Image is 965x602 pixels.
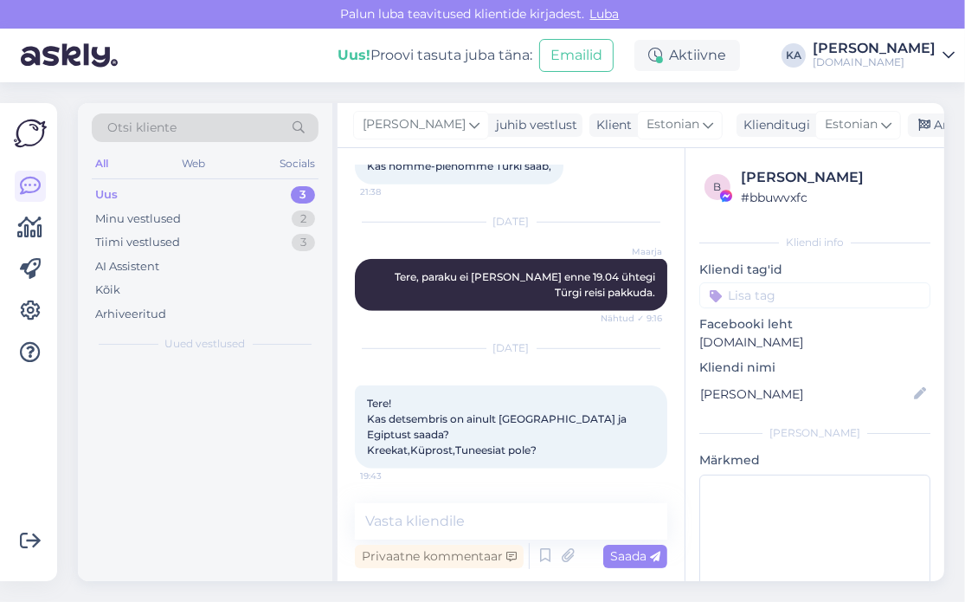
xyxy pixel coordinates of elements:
[95,306,166,323] div: Arhiveeritud
[95,234,180,251] div: Tiimi vestlused
[741,167,925,188] div: [PERSON_NAME]
[360,185,425,198] span: 21:38
[291,186,315,204] div: 3
[597,245,662,258] span: Maarja
[367,397,629,456] span: Tere! Kas detsembris on ainult [GEOGRAPHIC_DATA] ja Egiptust saada? Kreekat,Küprost,Tuneesiat pole?
[813,42,955,69] a: [PERSON_NAME][DOMAIN_NAME]
[539,39,614,72] button: Emailid
[782,43,806,68] div: KA
[610,548,660,564] span: Saada
[355,340,667,356] div: [DATE]
[634,40,740,71] div: Aktiivne
[92,152,112,175] div: All
[360,469,425,482] span: 19:43
[292,210,315,228] div: 2
[338,47,370,63] b: Uus!
[699,282,930,308] input: Lisa tag
[395,270,658,299] span: Tere, paraku ei [PERSON_NAME] enne 19.04 ühtegi Türgi reisi pakkuda.
[699,359,930,377] p: Kliendi nimi
[737,116,810,134] div: Klienditugi
[647,115,699,134] span: Estonian
[276,152,318,175] div: Socials
[699,425,930,441] div: [PERSON_NAME]
[95,258,159,275] div: AI Assistent
[699,451,930,469] p: Märkmed
[363,115,466,134] span: [PERSON_NAME]
[714,180,722,193] span: b
[95,282,120,299] div: Kõik
[699,261,930,279] p: Kliendi tag'id
[95,186,118,204] div: Uus
[165,336,246,352] span: Uued vestlused
[107,119,177,137] span: Otsi kliente
[489,116,577,134] div: juhib vestlust
[589,116,632,134] div: Klient
[699,315,930,333] p: Facebooki leht
[825,115,878,134] span: Estonian
[355,214,667,230] div: [DATE]
[699,333,930,352] p: [DOMAIN_NAME]
[597,312,662,325] span: Nähtud ✓ 9:16
[585,6,625,22] span: Luba
[699,235,930,250] div: Kliendi info
[338,45,532,66] div: Proovi tasuta juba täna:
[179,152,209,175] div: Web
[95,210,181,228] div: Minu vestlused
[292,234,315,251] div: 3
[700,385,910,404] input: Lisa nimi
[813,42,936,55] div: [PERSON_NAME]
[741,188,925,207] div: # bbuwvxfc
[813,55,936,69] div: [DOMAIN_NAME]
[14,117,47,150] img: Askly Logo
[367,159,551,172] span: Kas homme-plehomme Türki saab,
[355,545,524,568] div: Privaatne kommentaar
